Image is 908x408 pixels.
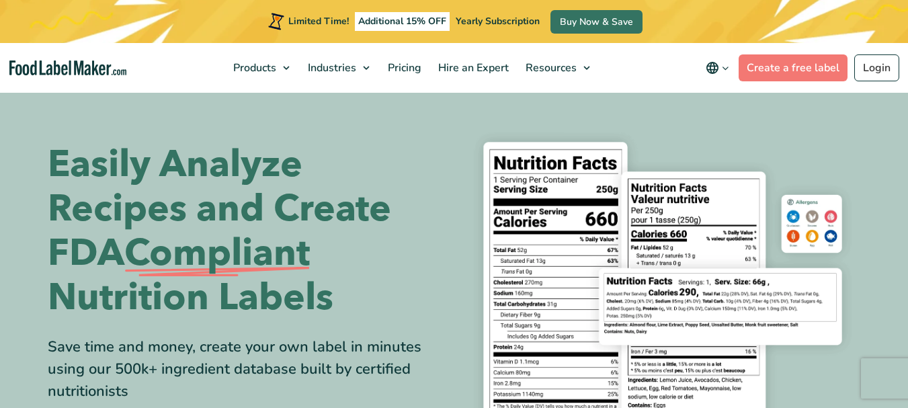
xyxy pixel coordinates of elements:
span: Limited Time! [288,15,349,28]
a: Buy Now & Save [550,10,643,34]
h1: Easily Analyze Recipes and Create FDA Nutrition Labels [48,142,444,320]
span: Additional 15% OFF [355,12,450,31]
a: Create a free label [739,54,848,81]
div: Save time and money, create your own label in minutes using our 500k+ ingredient database built b... [48,336,444,403]
a: Pricing [380,43,427,93]
a: Hire an Expert [430,43,514,93]
span: Hire an Expert [434,60,510,75]
span: Pricing [384,60,423,75]
span: Compliant [124,231,310,276]
a: Login [854,54,899,81]
a: Products [225,43,296,93]
span: Yearly Subscription [456,15,540,28]
span: Industries [304,60,358,75]
a: Industries [300,43,376,93]
a: Resources [518,43,597,93]
span: Products [229,60,278,75]
span: Resources [522,60,578,75]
